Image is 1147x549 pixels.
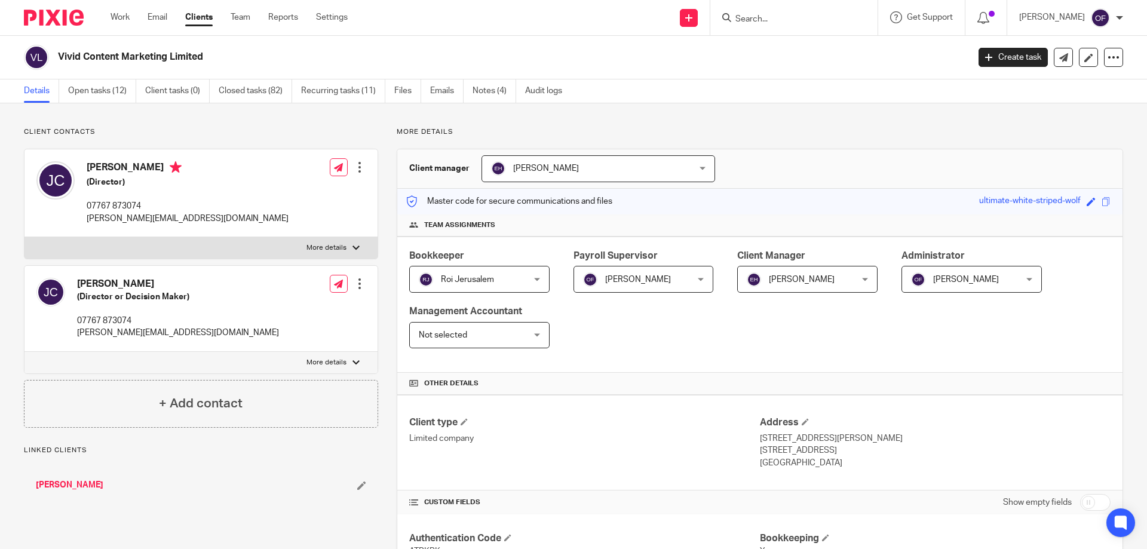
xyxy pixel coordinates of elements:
a: Open tasks (12) [68,79,136,103]
p: [PERSON_NAME] [1019,11,1085,23]
i: Primary [170,161,182,173]
h4: Address [760,416,1111,429]
p: Linked clients [24,446,378,455]
span: Other details [424,379,479,388]
a: Settings [316,11,348,23]
span: Get Support [907,13,953,22]
span: Management Accountant [409,306,522,316]
img: svg%3E [36,278,65,306]
input: Search [734,14,842,25]
a: Work [111,11,130,23]
h4: CUSTOM FIELDS [409,498,760,507]
a: Details [24,79,59,103]
h5: (Director or Decision Maker) [77,291,279,303]
h4: [PERSON_NAME] [77,278,279,290]
p: [GEOGRAPHIC_DATA] [760,457,1111,469]
p: 07767 873074 [87,200,289,212]
p: [STREET_ADDRESS] [760,444,1111,456]
p: [STREET_ADDRESS][PERSON_NAME] [760,433,1111,444]
p: [PERSON_NAME][EMAIL_ADDRESS][DOMAIN_NAME] [87,213,289,225]
span: Bookkeeper [409,251,464,260]
a: Email [148,11,167,23]
h5: (Director) [87,176,289,188]
h3: Client manager [409,162,470,174]
img: svg%3E [911,272,925,287]
img: svg%3E [24,45,49,70]
p: More details [397,127,1123,137]
a: Team [231,11,250,23]
h2: Vivid Content Marketing Limited [58,51,780,63]
span: Administrator [901,251,965,260]
div: ultimate-white-striped-wolf [979,195,1081,208]
img: svg%3E [583,272,597,287]
span: Not selected [419,331,467,339]
h4: Bookkeeping [760,532,1111,545]
h4: [PERSON_NAME] [87,161,289,176]
a: Recurring tasks (11) [301,79,385,103]
a: Create task [979,48,1048,67]
p: 07767 873074 [77,315,279,327]
h4: Client type [409,416,760,429]
a: Emails [430,79,464,103]
span: Payroll Supervisor [573,251,658,260]
p: Client contacts [24,127,378,137]
h4: + Add contact [159,394,243,413]
img: svg%3E [36,161,75,200]
a: [PERSON_NAME] [36,479,103,491]
a: Closed tasks (82) [219,79,292,103]
p: Master code for secure communications and files [406,195,612,207]
a: Clients [185,11,213,23]
p: More details [306,243,346,253]
img: svg%3E [747,272,761,287]
span: Team assignments [424,220,495,230]
label: Show empty fields [1003,496,1072,508]
a: Client tasks (0) [145,79,210,103]
img: svg%3E [1091,8,1110,27]
span: [PERSON_NAME] [933,275,999,284]
span: Client Manager [737,251,805,260]
p: Limited company [409,433,760,444]
a: Audit logs [525,79,571,103]
p: More details [306,358,346,367]
h4: Authentication Code [409,532,760,545]
a: Notes (4) [473,79,516,103]
a: Files [394,79,421,103]
img: svg%3E [419,272,433,287]
a: Reports [268,11,298,23]
img: svg%3E [491,161,505,176]
span: [PERSON_NAME] [513,164,579,173]
span: [PERSON_NAME] [605,275,671,284]
span: Roi Jerusalem [441,275,494,284]
img: Pixie [24,10,84,26]
span: [PERSON_NAME] [769,275,835,284]
p: [PERSON_NAME][EMAIL_ADDRESS][DOMAIN_NAME] [77,327,279,339]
